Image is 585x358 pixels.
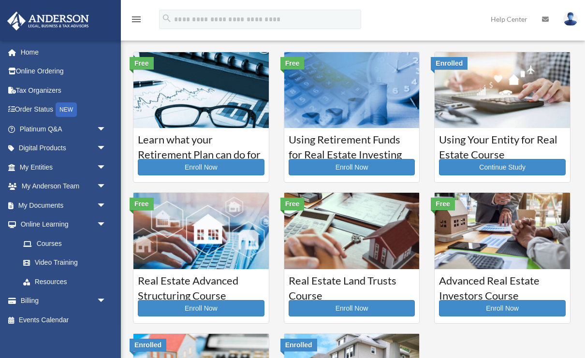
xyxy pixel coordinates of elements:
[161,13,172,24] i: search
[289,132,415,157] h3: Using Retirement Funds for Real Estate Investing Course
[7,43,121,62] a: Home
[7,291,121,311] a: Billingarrow_drop_down
[431,198,455,210] div: Free
[280,57,305,70] div: Free
[7,62,121,81] a: Online Ordering
[130,339,166,351] div: Enrolled
[14,234,116,253] a: Courses
[7,215,121,234] a: Online Learningarrow_drop_down
[289,300,415,316] a: Enroll Now
[56,102,77,117] div: NEW
[97,119,116,139] span: arrow_drop_down
[4,12,92,30] img: Anderson Advisors Platinum Portal
[97,196,116,215] span: arrow_drop_down
[138,132,264,157] h3: Learn what your Retirement Plan can do for you
[439,273,566,298] h3: Advanced Real Estate Investors Course
[280,198,305,210] div: Free
[289,159,415,175] a: Enroll Now
[97,139,116,158] span: arrow_drop_down
[14,253,121,272] a: Video Training
[563,12,578,26] img: User Pic
[97,215,116,235] span: arrow_drop_down
[131,17,142,25] a: menu
[138,300,264,316] a: Enroll Now
[14,272,121,291] a: Resources
[439,300,566,316] a: Enroll Now
[7,196,121,215] a: My Documentsarrow_drop_down
[7,158,121,177] a: My Entitiesarrow_drop_down
[7,100,121,120] a: Order StatusNEW
[280,339,317,351] div: Enrolled
[7,81,121,100] a: Tax Organizers
[289,273,415,298] h3: Real Estate Land Trusts Course
[97,291,116,311] span: arrow_drop_down
[7,310,121,329] a: Events Calendar
[7,139,121,158] a: Digital Productsarrow_drop_down
[97,158,116,177] span: arrow_drop_down
[131,14,142,25] i: menu
[431,57,468,70] div: Enrolled
[130,198,154,210] div: Free
[439,132,566,157] h3: Using Your Entity for Real Estate Course
[439,159,566,175] a: Continue Study
[97,177,116,197] span: arrow_drop_down
[7,119,121,139] a: Platinum Q&Aarrow_drop_down
[138,273,264,298] h3: Real Estate Advanced Structuring Course
[130,57,154,70] div: Free
[138,159,264,175] a: Enroll Now
[7,177,121,196] a: My Anderson Teamarrow_drop_down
